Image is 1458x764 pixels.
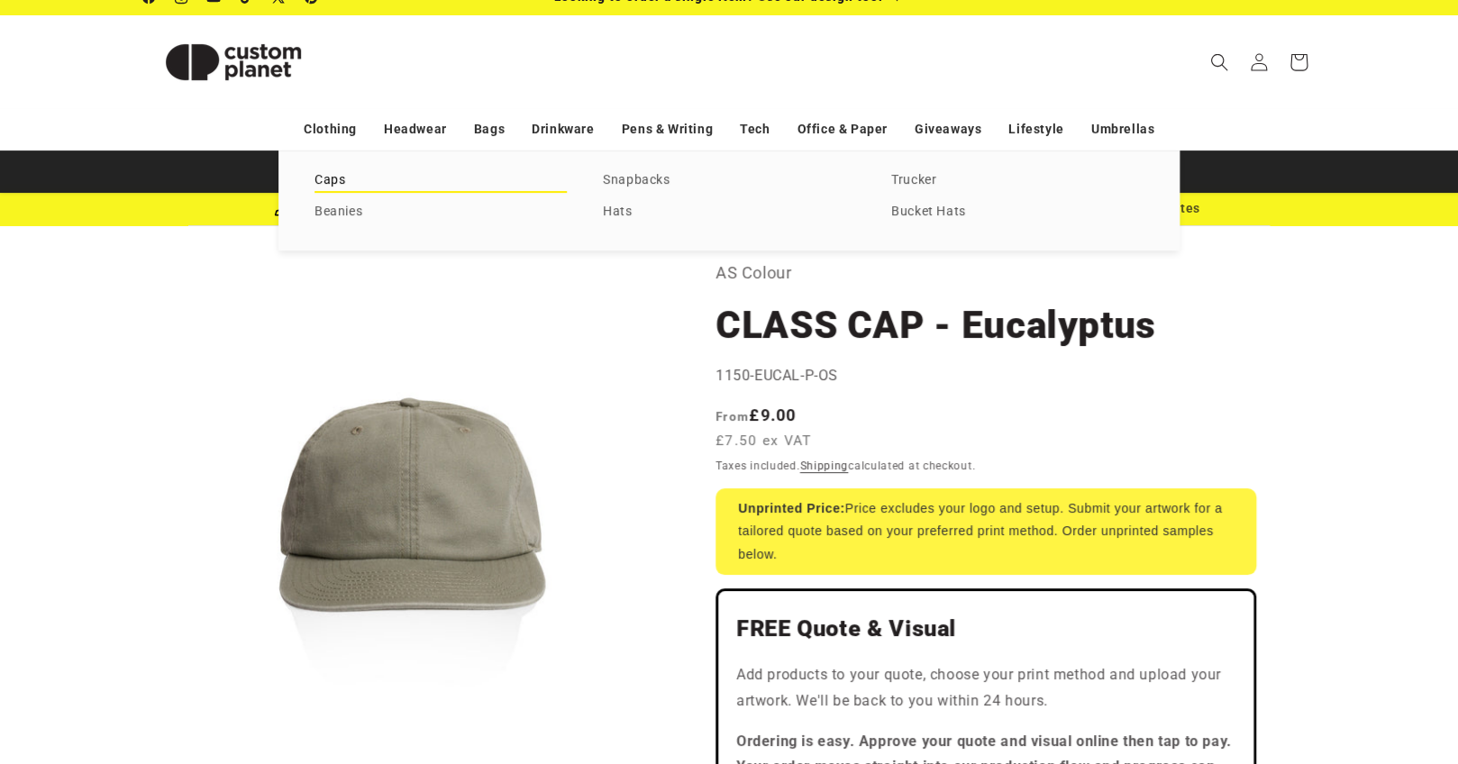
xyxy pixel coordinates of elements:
[314,200,567,224] a: Beanies
[715,259,1256,287] p: AS Colour
[738,501,845,515] strong: Unprinted Price:
[474,114,505,145] a: Bags
[736,662,1235,714] p: Add products to your quote, choose your print method and upload your artwork. We'll be back to yo...
[1008,114,1063,145] a: Lifestyle
[143,22,323,103] img: Custom Planet
[891,168,1144,193] a: Trucker
[915,114,981,145] a: Giveaways
[715,488,1256,575] div: Price excludes your logo and setup. Submit your artwork for a tailored quote based on your prefer...
[715,431,812,451] span: £7.50 ex VAT
[797,114,887,145] a: Office & Paper
[603,200,855,224] a: Hats
[891,200,1144,224] a: Bucket Hats
[740,114,770,145] a: Tech
[137,14,331,109] a: Custom Planet
[304,114,357,145] a: Clothing
[1199,42,1239,82] summary: Search
[384,114,447,145] a: Headwear
[800,459,849,472] a: Shipping
[715,457,1256,475] div: Taxes included. calculated at checkout.
[532,114,594,145] a: Drinkware
[736,614,1235,643] h2: FREE Quote & Visual
[715,301,1256,350] h1: CLASS CAP - Eucalyptus
[622,114,713,145] a: Pens & Writing
[715,405,797,424] strong: £9.00
[1091,114,1154,145] a: Umbrellas
[715,409,749,423] span: From
[603,168,855,193] a: Snapbacks
[314,168,567,193] a: Caps
[1148,569,1458,764] iframe: Chat Widget
[715,367,838,384] span: 1150-EUCAL-P-OS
